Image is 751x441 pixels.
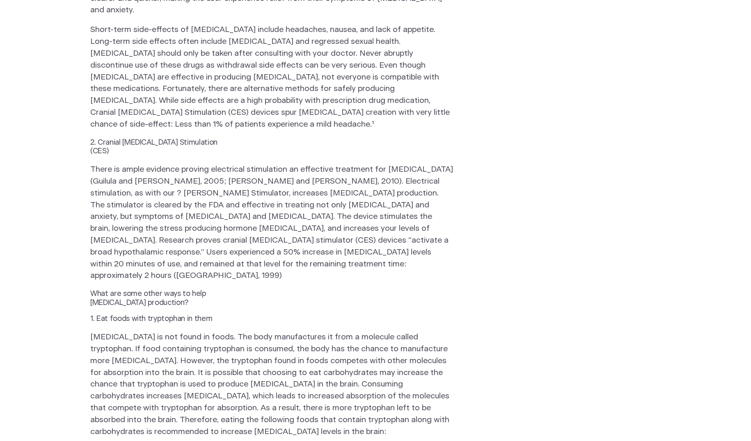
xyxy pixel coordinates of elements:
[90,24,453,130] p: Short-term side-effects of [MEDICAL_DATA] include headaches, nausea, and lack of appetite. Long-t...
[90,139,228,156] h3: 2. Cranial [MEDICAL_DATA] Stimulation (CES)
[90,164,453,282] p: There is ample evidence proving electrical stimulation an effective treatment for [MEDICAL_DATA] ...
[90,332,453,438] p: [MEDICAL_DATA] is not found in foods. The body manufactures it from a molecule called tryptophan....
[90,290,228,307] h3: What are some other ways to help [MEDICAL_DATA] production?
[90,315,228,324] h3: 1. Eat foods with tryptophan in them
